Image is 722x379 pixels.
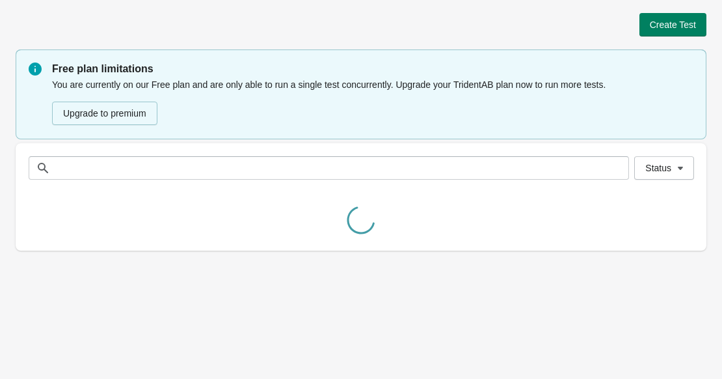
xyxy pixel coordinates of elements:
[52,102,157,125] button: Upgrade to premium
[650,20,696,30] span: Create Test
[645,163,671,173] span: Status
[52,61,693,77] p: Free plan limitations
[639,13,706,36] button: Create Test
[634,156,694,180] button: Status
[52,77,693,126] div: You are currently on our Free plan and are only able to run a single test concurrently. Upgrade y...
